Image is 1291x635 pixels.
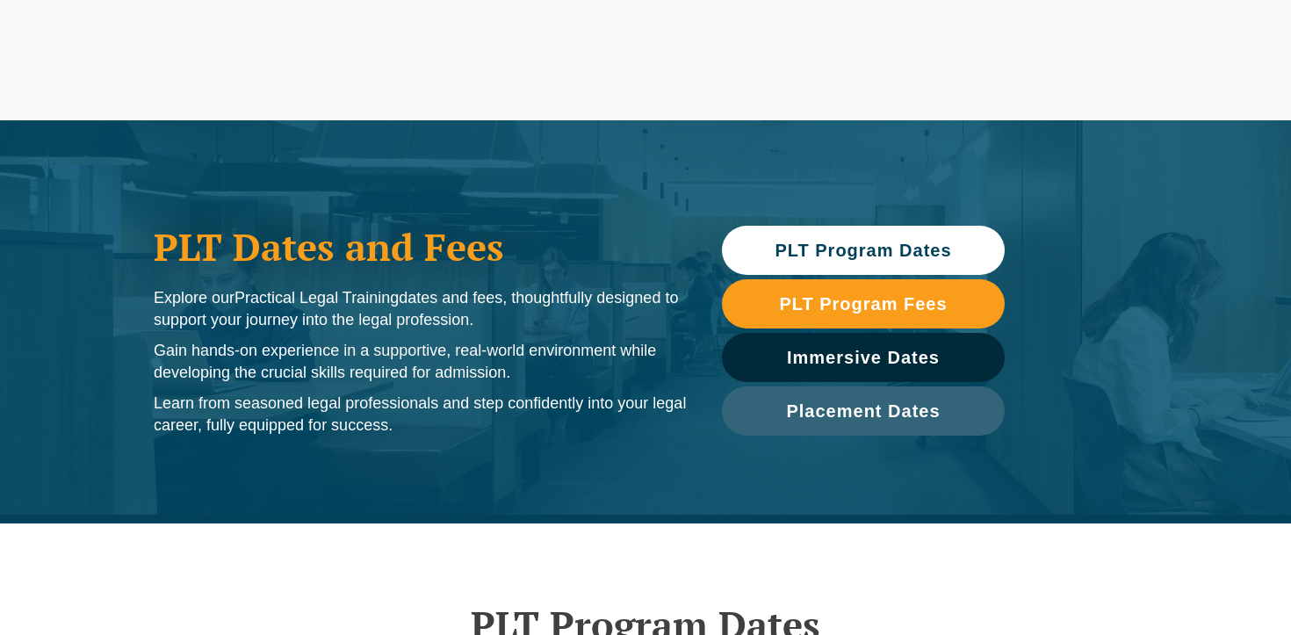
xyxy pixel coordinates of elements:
span: PLT Program Dates [775,242,951,259]
a: PLT Program Dates [722,226,1005,275]
h1: PLT Dates and Fees [154,225,687,269]
a: Immersive Dates [722,333,1005,382]
a: Placement Dates [722,386,1005,436]
span: Practical Legal Training [234,289,399,307]
p: Learn from seasoned legal professionals and step confidently into your legal career, fully equipp... [154,393,687,437]
span: Immersive Dates [787,349,940,366]
a: PLT Program Fees [722,279,1005,328]
span: PLT Program Fees [779,295,947,313]
span: Placement Dates [786,402,940,420]
p: Explore our dates and fees, thoughtfully designed to support your journey into the legal profession. [154,287,687,331]
p: Gain hands-on experience in a supportive, real-world environment while developing the crucial ski... [154,340,687,384]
